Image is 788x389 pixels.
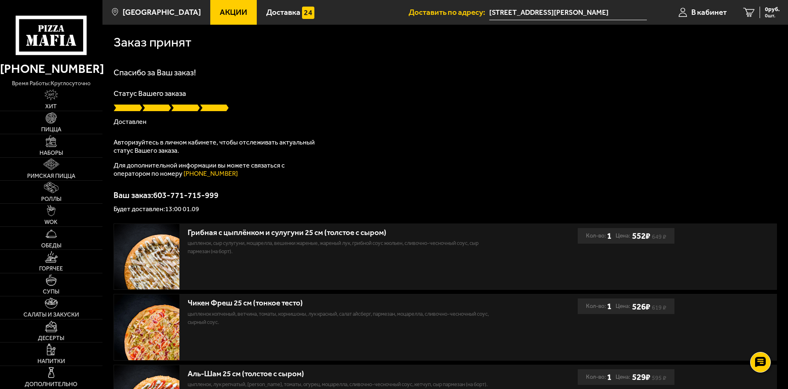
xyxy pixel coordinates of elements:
span: Наборы [40,150,63,156]
b: 1 [607,298,611,314]
p: Авторизуйтесь в личном кабинете, чтобы отслеживать актуальный статус Вашего заказа. [114,138,319,155]
div: Аль-Шам 25 см (толстое с сыром) [188,369,498,379]
p: цыпленок, лук репчатый, [PERSON_NAME], томаты, огурец, моцарелла, сливочно-чесночный соус, кетчуп... [188,380,498,389]
b: 1 [607,369,611,385]
span: Цена: [616,228,630,244]
span: Римская пицца [27,173,75,179]
b: 526 ₽ [632,301,650,312]
p: Для дополнительной информации вы можете связаться с оператором по номеру [114,161,319,178]
span: Доставка [266,8,300,16]
img: 15daf4d41897b9f0e9f617042186c801.svg [302,7,314,19]
span: Салаты и закуски [23,312,79,318]
span: Доставить по адресу: [409,8,489,16]
b: 529 ₽ [632,372,650,382]
span: Цена: [616,369,630,385]
p: цыпленок, сыр сулугуни, моцарелла, вешенки жареные, жареный лук, грибной соус Жюльен, сливочно-че... [188,239,498,256]
s: 619 ₽ [652,305,666,310]
span: В кабинет [691,8,727,16]
span: Супы [43,289,59,295]
div: Кол-во: [586,298,611,314]
span: Хит [45,104,57,109]
p: Будет доставлен: 13:00 01.09 [114,206,777,212]
p: цыпленок копченый, ветчина, томаты, корнишоны, лук красный, салат айсберг, пармезан, моцарелла, с... [188,310,498,326]
div: Грибная с цыплёнком и сулугуни 25 см (толстое с сыром) [188,228,498,238]
span: WOK [44,219,58,225]
a: [PHONE_NUMBER] [184,170,238,177]
span: Обеды [41,243,61,249]
span: 0 руб. [765,7,780,12]
span: 0 шт. [765,13,780,18]
s: 595 ₽ [652,376,666,380]
b: 1 [607,228,611,244]
b: 552 ₽ [632,231,650,241]
span: Россия, Санкт-Петербург, Владимирский проспект, 23 [489,5,647,20]
h1: Спасибо за Ваш заказ! [114,68,777,77]
span: [GEOGRAPHIC_DATA] [123,8,201,16]
input: Ваш адрес доставки [489,5,647,20]
p: Доставлен [114,119,777,125]
span: Роллы [41,196,61,202]
div: Кол-во: [586,369,611,385]
span: Акции [220,8,247,16]
span: Горячее [39,266,63,272]
h1: Заказ принят [114,36,191,49]
s: 649 ₽ [652,235,666,239]
span: Десерты [38,335,64,341]
span: Напитки [37,359,65,364]
span: Пицца [41,127,61,133]
div: Чикен Фреш 25 см (тонкое тесто) [188,298,498,308]
span: Дополнительно [25,382,77,387]
p: Ваш заказ: 603-771-715-999 [114,191,777,199]
div: Кол-во: [586,228,611,244]
p: Статус Вашего заказа [114,90,777,97]
span: Цена: [616,298,630,314]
